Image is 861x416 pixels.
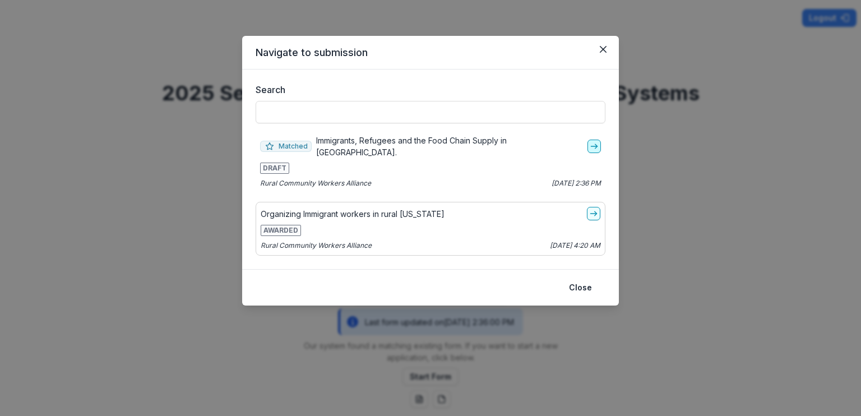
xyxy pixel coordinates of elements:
p: [DATE] 2:36 PM [552,178,601,188]
p: Immigrants, Refugees and the Food Chain Supply in [GEOGRAPHIC_DATA]. [316,135,583,158]
p: Organizing Immigrant workers in rural [US_STATE] [261,208,445,220]
label: Search [256,83,599,96]
button: Close [594,40,612,58]
button: Close [562,279,599,297]
a: go-to [587,140,601,153]
span: DRAFT [260,163,289,174]
span: Matched [260,141,312,152]
p: Rural Community Workers Alliance [260,178,371,188]
header: Navigate to submission [242,36,619,70]
p: [DATE] 4:20 AM [550,241,600,251]
a: go-to [587,207,600,220]
span: AWARDED [261,225,301,236]
p: Rural Community Workers Alliance [261,241,372,251]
